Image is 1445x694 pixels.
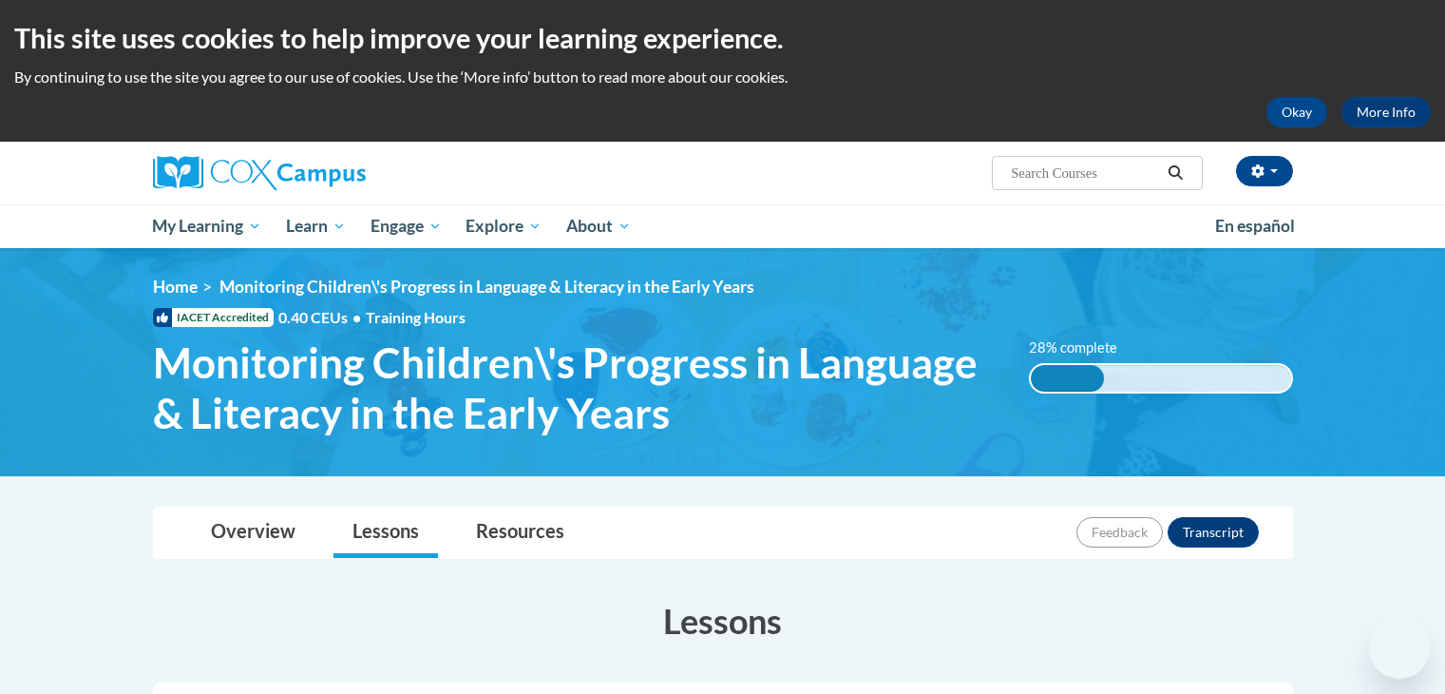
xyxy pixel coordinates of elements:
[1076,517,1163,548] button: Feedback
[278,307,366,328] span: 0.40 CEUs
[1215,216,1295,236] span: En español
[1236,156,1293,186] button: Account Settings
[1369,618,1430,679] iframe: Button to launch messaging window
[1029,337,1138,358] label: 28% complete
[1341,97,1431,127] a: More Info
[333,508,438,558] a: Lessons
[141,204,275,248] a: My Learning
[1203,206,1307,246] a: En español
[274,204,358,248] a: Learn
[1266,97,1327,127] button: Okay
[352,308,361,326] span: •
[366,308,466,326] span: Training Hours
[153,156,366,190] img: Cox Campus
[1161,162,1189,184] button: Search
[153,337,1001,438] span: Monitoring Children\'s Progress in Language & Literacy in the Early Years
[466,215,542,238] span: Explore
[1031,365,1104,392] div: 28% complete
[14,19,1431,57] h2: This site uses cookies to help improve your learning experience.
[124,204,1321,248] div: Main menu
[358,204,454,248] a: Engage
[153,277,198,297] a: Home
[14,67,1431,87] p: By continuing to use the site you agree to our use of cookies. Use the ‘More info’ button to read...
[192,508,314,558] a: Overview
[453,204,554,248] a: Explore
[153,156,514,190] a: Cox Campus
[153,308,274,327] span: IACET Accredited
[1009,162,1161,184] input: Search Courses
[286,215,346,238] span: Learn
[219,277,754,297] span: Monitoring Children\'s Progress in Language & Literacy in the Early Years
[566,215,631,238] span: About
[1168,517,1259,548] button: Transcript
[554,204,643,248] a: About
[152,215,261,238] span: My Learning
[457,508,583,558] a: Resources
[153,597,1293,645] h3: Lessons
[371,215,442,238] span: Engage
